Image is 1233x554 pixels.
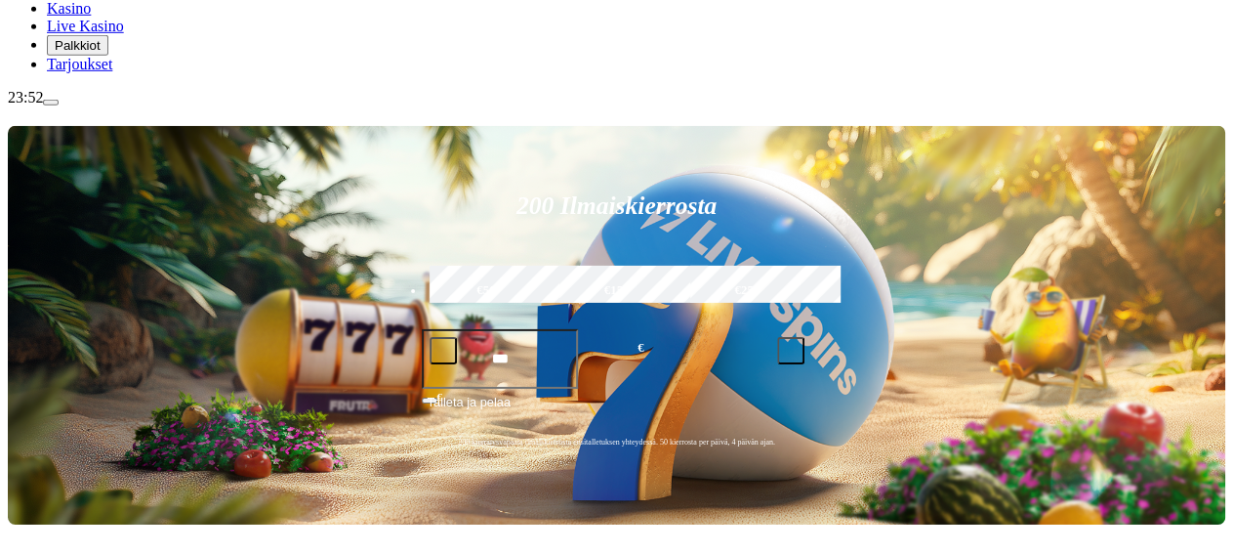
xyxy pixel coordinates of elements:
[555,263,678,320] label: €150
[8,89,43,106] span: 23:52
[422,392,812,429] button: Talleta ja pelaa
[425,263,549,320] label: €50
[430,337,457,364] button: minus icon
[47,35,108,56] button: Palkkiot
[47,56,112,72] a: Tarjoukset
[428,393,511,428] span: Talleta ja pelaa
[637,339,643,358] span: €
[685,263,809,320] label: €250
[437,391,443,403] span: €
[47,18,124,34] a: Live Kasino
[55,38,101,53] span: Palkkiot
[43,100,59,106] button: menu
[777,337,804,364] button: plus icon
